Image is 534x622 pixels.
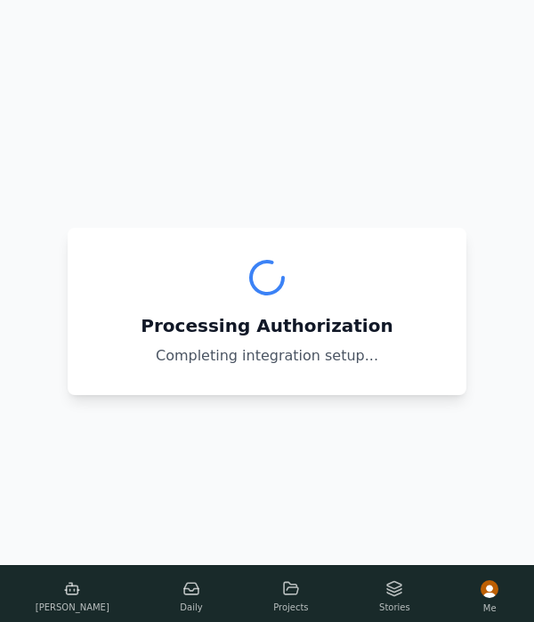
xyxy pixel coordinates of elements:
[473,573,506,622] button: Me
[379,601,410,615] span: Stories
[483,602,497,616] span: Me
[28,573,117,622] a: [PERSON_NAME]
[173,573,209,622] a: Daily
[36,601,109,615] span: [PERSON_NAME]
[96,313,438,338] h2: Processing Authorization
[180,601,202,615] span: Daily
[481,580,498,598] img: profile
[96,345,438,367] p: Completing integration setup...
[266,573,315,622] a: Projects
[273,601,308,615] span: Projects
[372,573,417,622] a: Stories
